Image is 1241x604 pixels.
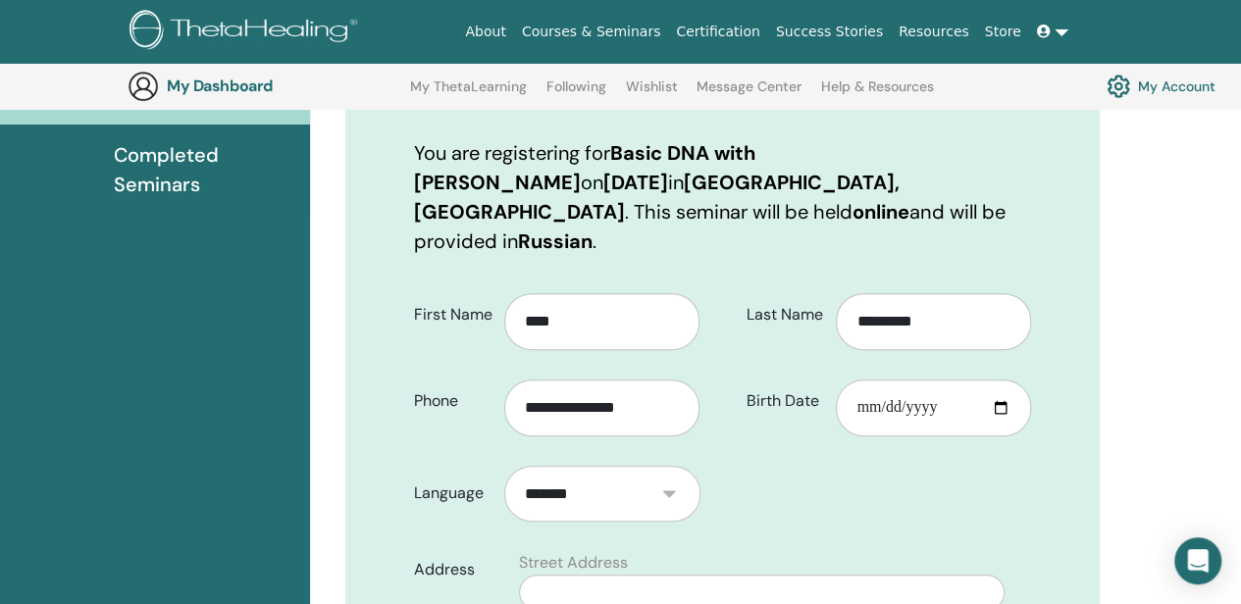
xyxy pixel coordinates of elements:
a: Resources [891,14,977,50]
label: Language [399,475,504,512]
a: Help & Resources [821,78,934,110]
a: Success Stories [768,14,891,50]
img: logo.png [129,10,364,54]
div: Open Intercom Messenger [1174,537,1221,584]
b: online [853,199,909,225]
a: Following [546,78,606,110]
label: Street Address [519,551,628,575]
a: My Account [1107,70,1215,103]
a: Certification [668,14,767,50]
a: Wishlist [626,78,678,110]
a: My ThetaLearning [410,78,527,110]
label: Address [399,551,507,588]
a: About [457,14,513,50]
img: generic-user-icon.jpg [128,71,159,102]
label: Last Name [732,296,837,333]
span: Completed Seminars [114,140,294,199]
b: [GEOGRAPHIC_DATA], [GEOGRAPHIC_DATA] [414,170,900,225]
label: Birth Date [732,382,837,420]
b: Russian [518,228,593,254]
h3: My Dashboard [167,76,363,95]
a: Message Center [697,78,801,110]
b: Basic DNA with [PERSON_NAME] [414,140,755,195]
a: Store [977,14,1029,50]
p: You are registering for on in . This seminar will be held and will be provided in . [414,138,1031,256]
label: Phone [399,382,504,420]
a: Courses & Seminars [514,14,669,50]
img: cog.svg [1107,70,1130,103]
label: First Name [399,296,504,333]
b: [DATE] [603,170,668,195]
